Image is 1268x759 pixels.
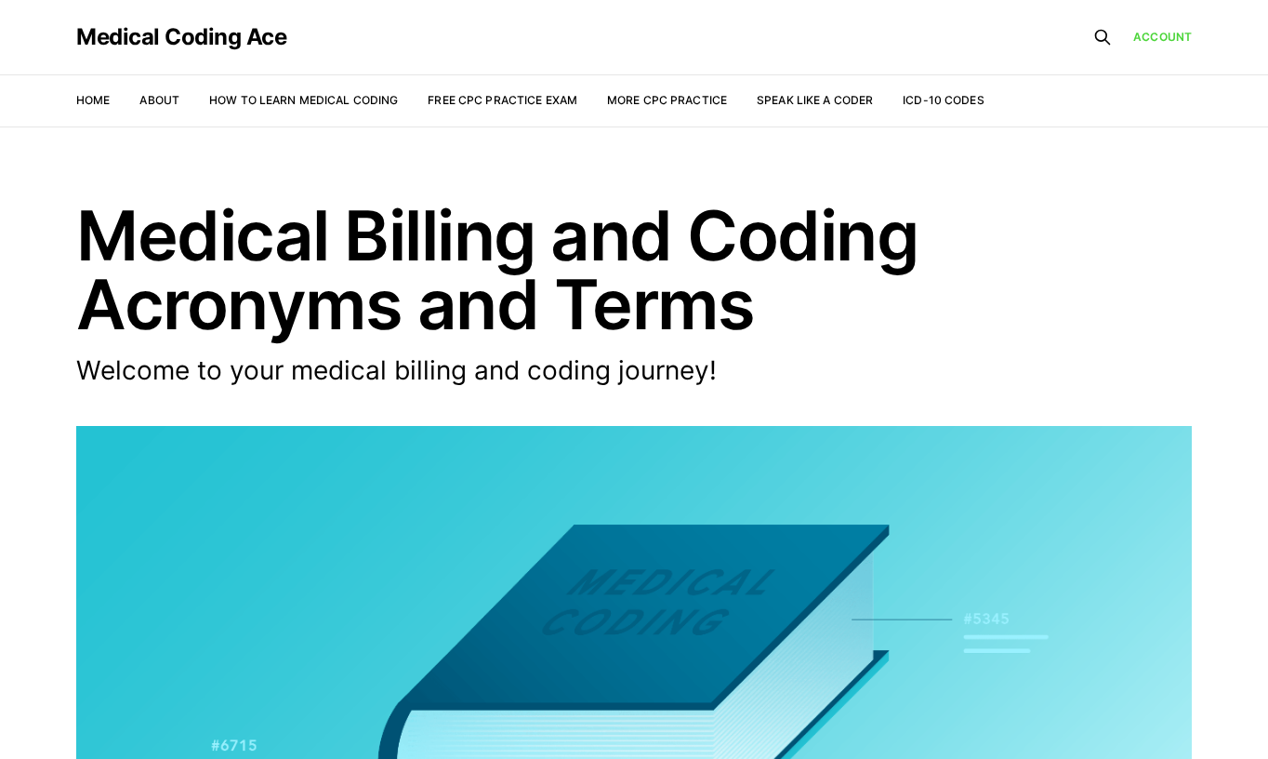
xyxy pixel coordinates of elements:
[903,93,984,107] a: ICD-10 Codes
[76,93,110,107] a: Home
[428,93,577,107] a: Free CPC Practice Exam
[76,26,286,48] a: Medical Coding Ace
[76,201,1192,339] h1: Medical Billing and Coding Acronyms and Terms
[76,353,931,389] p: Welcome to your medical billing and coding journey!
[607,93,727,107] a: More CPC Practice
[757,93,873,107] a: Speak Like a Coder
[139,93,179,107] a: About
[209,93,398,107] a: How to Learn Medical Coding
[1133,28,1192,46] a: Account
